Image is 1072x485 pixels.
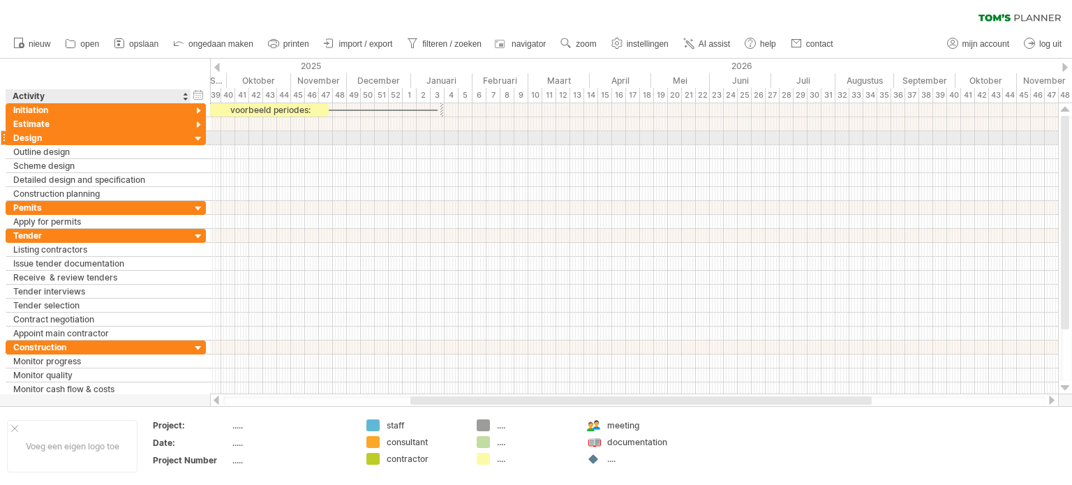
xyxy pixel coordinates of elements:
div: 51 [375,88,389,103]
div: 20 [668,88,682,103]
span: log uit [1039,39,1062,49]
div: 44 [277,88,291,103]
div: consultant [387,436,463,448]
div: 11 [542,88,556,103]
div: 43 [989,88,1003,103]
div: 45 [1017,88,1031,103]
span: opslaan [129,39,158,49]
div: 16 [612,88,626,103]
div: 14 [584,88,598,103]
div: 42 [975,88,989,103]
div: 27 [766,88,780,103]
div: Project: [153,419,230,431]
div: November 2025 [291,73,347,88]
div: 48 [333,88,347,103]
div: 12 [556,88,570,103]
div: Issue tender documentation [13,257,184,270]
div: Oktober 2026 [955,73,1017,88]
div: 41 [961,88,975,103]
div: .... [497,436,573,448]
div: Construction [13,341,184,354]
div: 39 [933,88,947,103]
div: 40 [221,88,235,103]
div: Activity [13,89,183,103]
div: Monitor cash flow & costs [13,382,184,396]
div: Augustus 2026 [835,73,894,88]
div: Monitor quality [13,368,184,382]
span: zoom [576,39,596,49]
div: 32 [835,88,849,103]
div: 30 [807,88,821,103]
div: 23 [710,88,724,103]
span: help [760,39,776,49]
div: 29 [794,88,807,103]
div: 15 [598,88,612,103]
div: Detailed design and specification [13,173,184,186]
a: ongedaan maken [170,35,258,53]
div: 31 [821,88,835,103]
div: 37 [905,88,919,103]
span: instellingen [627,39,669,49]
a: instellingen [608,35,673,53]
div: Tender interviews [13,285,184,298]
div: 47 [319,88,333,103]
div: Maart 2026 [528,73,590,88]
div: 36 [891,88,905,103]
div: contractor [387,453,463,465]
div: 25 [738,88,752,103]
div: 6 [472,88,486,103]
div: staff [387,419,463,431]
div: Mei 2026 [651,73,710,88]
div: Januari 2026 [411,73,472,88]
div: 19 [654,88,668,103]
div: 40 [947,88,961,103]
span: contact [806,39,833,49]
div: .... [607,453,683,465]
div: 45 [291,88,305,103]
div: 43 [263,88,277,103]
a: opslaan [110,35,163,53]
div: 17 [626,88,640,103]
div: 49 [347,88,361,103]
div: meeting [607,419,683,431]
a: AI assist [680,35,734,53]
div: September 2026 [894,73,955,88]
a: printen [265,35,313,53]
div: Project Number [153,454,230,466]
div: December 2025 [347,73,411,88]
div: 46 [1031,88,1045,103]
div: 34 [863,88,877,103]
div: Monitor progress [13,355,184,368]
div: Date: [153,437,230,449]
a: filteren / zoeken [403,35,486,53]
span: AI assist [699,39,730,49]
div: 7 [486,88,500,103]
div: Tender [13,229,184,242]
div: 41 [235,88,249,103]
div: .... [497,419,573,431]
div: voorbeeld periodes: [210,103,329,117]
div: 3 [431,88,445,103]
div: 39 [207,88,221,103]
div: Pemits [13,201,184,214]
div: 1 [403,88,417,103]
a: log uit [1020,35,1066,53]
div: Februari 2026 [472,73,528,88]
div: 8 [500,88,514,103]
div: .... [497,453,573,465]
div: Juni 2026 [710,73,771,88]
div: Juli 2026 [771,73,835,88]
span: open [80,39,99,49]
div: 9 [514,88,528,103]
div: 18 [640,88,654,103]
div: ..... [232,419,350,431]
div: 26 [752,88,766,103]
div: ..... [232,437,350,449]
div: 13 [570,88,584,103]
div: Oktober 2025 [227,73,291,88]
span: mijn account [962,39,1009,49]
a: mijn account [944,35,1013,53]
div: 28 [780,88,794,103]
div: 50 [361,88,375,103]
div: Voeg een eigen logo toe [7,420,137,472]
